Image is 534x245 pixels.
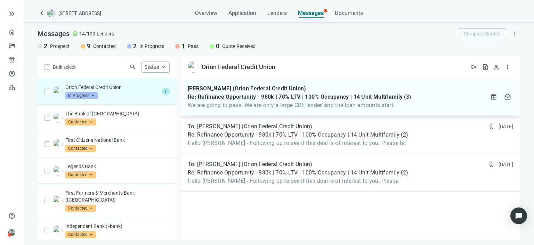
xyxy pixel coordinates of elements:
[53,113,63,123] img: f061fdbf-1b4b-4730-80a8-ce0d49b18e48
[87,42,90,50] span: 9
[65,110,170,117] p: The Bank of [GEOGRAPHIC_DATA]
[65,231,96,238] span: Contacted
[53,166,63,175] img: 2fb74c7b-6394-4d5d-88f7-7970a757cf0a
[491,62,502,73] button: person
[510,207,527,224] div: Open Intercom Messenger
[188,102,411,109] span: We are going to pass. We are only a large CRE lender, and the loan amounts start
[488,91,499,103] button: archive
[499,161,513,168] div: [DATE]
[65,84,159,91] p: Orion Federal Credit Union
[65,92,98,99] span: In Progress
[129,64,136,71] span: search
[488,123,495,130] span: attach_file
[139,43,164,50] span: In Progress
[17,43,29,49] a: Deals
[19,226,75,233] div: [PERSON_NAME]
[202,63,275,71] div: Orion Federal Credit Union
[404,93,411,100] span: ( 3 )
[160,64,167,70] span: keyboard_arrow_up
[53,87,63,96] img: fd3481c5-f85e-4dc5-aca8-438a6535716c
[8,229,15,236] span: person
[469,62,480,73] button: send
[162,88,170,95] span: 1
[471,64,478,71] span: send
[216,42,219,50] span: 0
[50,43,70,50] span: Prospect
[490,93,497,100] span: archive
[38,9,46,17] a: keyboard_arrow_left
[47,9,56,17] img: deal-logo
[480,62,491,73] button: request_quote
[504,64,511,71] span: more_vert
[44,42,47,50] span: 2
[458,28,506,39] button: Compare Quotes
[188,140,408,147] span: Hello [PERSON_NAME] - Following up to see if this deal is of interest to you. Please let
[53,139,63,149] img: 52c914b3-c169-4770-b25d-ffabf6b392b5
[65,171,96,178] span: Contacted
[65,119,96,125] span: Contacted
[298,10,324,16] span: Messages
[502,62,513,73] button: more_vert
[133,42,137,50] span: 2
[188,85,306,92] span: [PERSON_NAME] (Orion Federal Credit Union)
[401,131,408,138] span: ( 2 )
[8,56,13,63] span: account_balance
[188,131,399,138] span: Re: Refinance Opportunity - 980k | 70% LTV | 100% Occupancy | 14 Unit Multifamily
[17,71,40,76] a: Borrowers
[97,30,114,37] span: Lenders
[17,29,37,35] a: Overview
[65,189,170,203] p: First Farmers & Merchants Bank ([GEOGRAPHIC_DATA])
[499,123,513,130] div: [DATE]
[17,85,31,90] a: Leads
[482,64,489,71] span: request_quote
[65,205,96,212] span: Contacted
[188,178,408,185] span: Hello [PERSON_NAME] - Following up to see if this deal is of interest to you. Please
[38,30,70,38] span: Messages
[65,223,170,230] p: Independent Bank (i-bank)
[188,62,199,73] img: fd3481c5-f85e-4dc5-aca8-438a6535716c
[511,31,518,37] span: more_vert
[335,10,363,17] span: Documents
[72,31,78,36] span: check_circle
[188,161,313,168] span: To: [PERSON_NAME] (Orion Federal Credit Union)
[502,91,513,103] button: drafts
[53,63,76,71] span: Bulk select
[493,64,500,71] span: person
[53,196,63,205] img: 0f6997b0-20e0-43f4-98bf-4915e1ab232a
[504,93,511,100] span: drafts
[188,93,403,100] span: Re: Refinance Opportunity - 980k | 70% LTV | 100% Occupancy | 14 Unit Multifamily
[188,169,399,176] span: Re: Refinance Opportunity - 980k | 70% LTV | 100% Occupancy | 14 Unit Multifamily
[188,123,313,130] span: To: [PERSON_NAME] (Orion Federal Credit Union)
[509,28,520,39] button: more_vert
[79,30,95,37] span: 14/100
[195,10,217,17] span: Overview
[488,161,495,168] span: attach_file
[188,43,199,50] span: Pass
[93,43,116,50] span: Contacted
[181,42,185,50] span: 1
[58,10,101,17] span: [STREET_ADDRESS]
[53,226,63,235] img: 169e0522-bb25-4bde-9cae-905901fe4bbd
[19,233,75,239] div: Wild Fig Commercial Lending
[145,64,159,70] span: Status
[65,145,96,152] span: Contacted
[222,43,256,50] span: Quote Received
[267,10,287,17] span: Lenders
[8,212,15,219] span: help
[228,10,256,17] span: Application
[65,163,170,170] p: Legends Bank
[65,137,170,144] p: First Citizens National Bank
[401,169,408,176] span: ( 2 )
[8,10,16,18] button: keyboard_double_arrow_right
